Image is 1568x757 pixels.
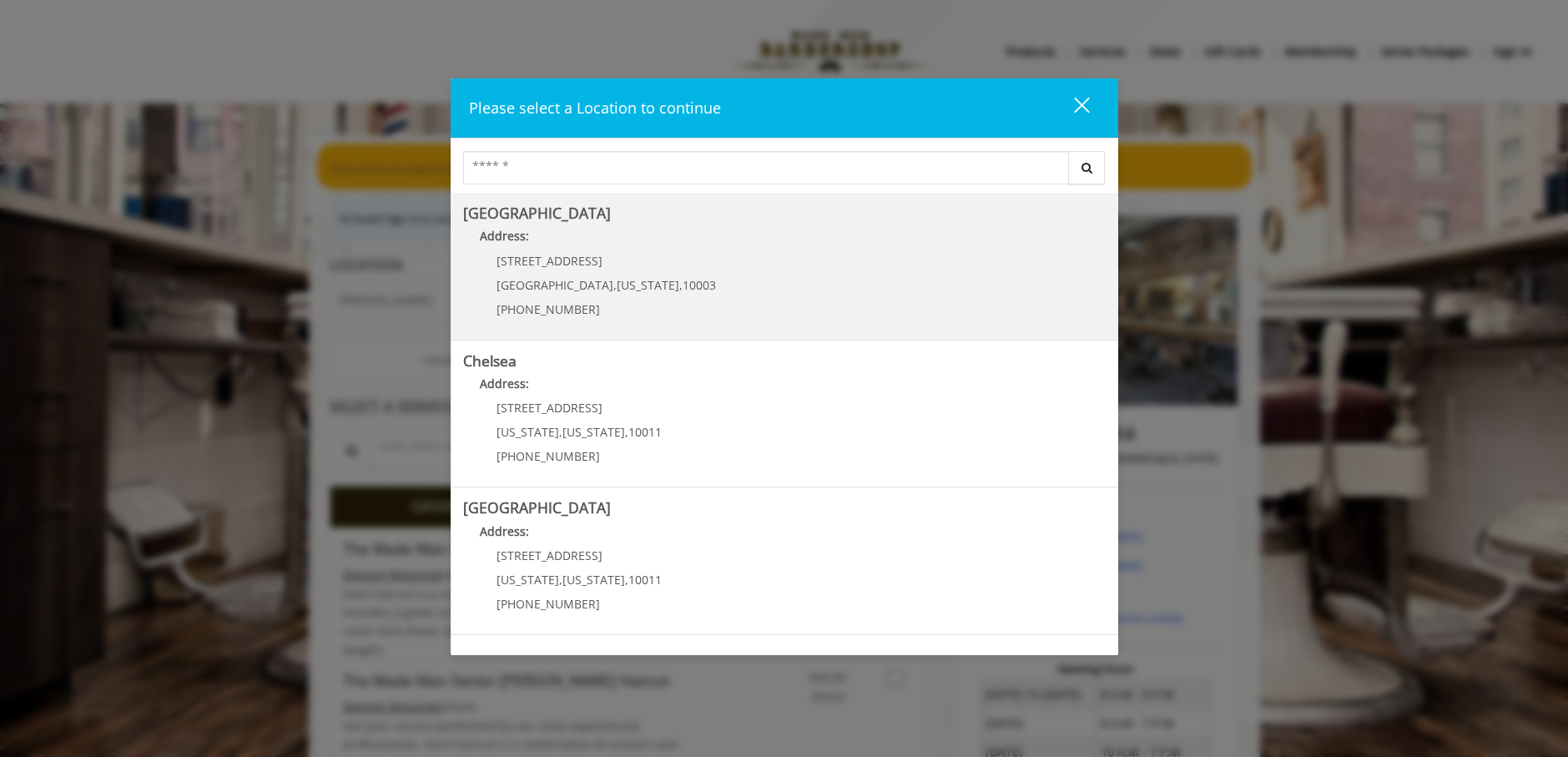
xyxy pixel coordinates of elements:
button: close dialog [1043,91,1100,125]
span: Please select a Location to continue [469,98,721,118]
span: [GEOGRAPHIC_DATA] [497,277,613,293]
span: [US_STATE] [497,572,559,588]
b: Address: [480,228,529,244]
span: 10011 [628,572,662,588]
span: 10003 [683,277,716,293]
span: [US_STATE] [497,424,559,440]
span: [US_STATE] [562,424,625,440]
b: [GEOGRAPHIC_DATA] [463,497,611,517]
b: Address: [480,376,529,391]
b: [GEOGRAPHIC_DATA] [463,203,611,223]
span: [STREET_ADDRESS] [497,548,602,563]
div: close dialog [1055,96,1088,121]
span: 10011 [628,424,662,440]
b: Flatiron [463,645,515,665]
span: , [559,424,562,440]
span: [PHONE_NUMBER] [497,448,600,464]
span: , [613,277,617,293]
b: Address: [480,523,529,539]
span: , [559,572,562,588]
i: Search button [1077,162,1097,174]
span: [PHONE_NUMBER] [497,596,600,612]
span: [STREET_ADDRESS] [497,400,602,416]
span: [STREET_ADDRESS] [497,253,602,269]
span: , [679,277,683,293]
input: Search Center [463,151,1069,184]
span: [US_STATE] [562,572,625,588]
div: Center Select [463,151,1106,193]
span: , [625,424,628,440]
b: Chelsea [463,351,517,371]
span: , [625,572,628,588]
span: [US_STATE] [617,277,679,293]
span: [PHONE_NUMBER] [497,301,600,317]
